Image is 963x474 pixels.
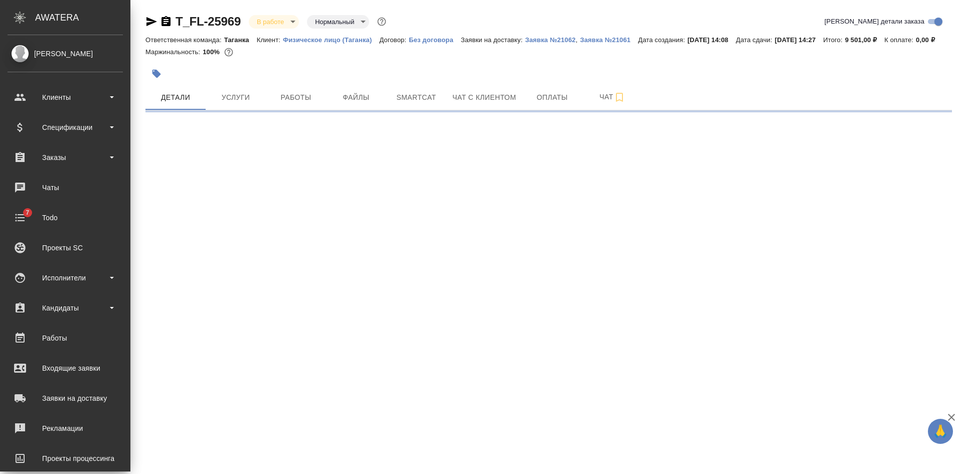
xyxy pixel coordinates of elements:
a: Входящие заявки [3,356,128,381]
svg: Подписаться [613,91,625,103]
span: Оплаты [528,91,576,104]
span: Чат [588,91,636,103]
p: Физическое лицо (Таганка) [283,36,380,44]
span: Работы [272,91,320,104]
button: Добавить тэг [145,63,168,85]
a: Заявки на доставку [3,386,128,411]
a: Работы [3,326,128,351]
p: Клиент: [257,36,283,44]
span: Файлы [332,91,380,104]
a: Без договора [409,35,461,44]
a: Рекламации [3,416,128,441]
div: Todo [8,210,123,225]
span: Услуги [212,91,260,104]
p: 100% [203,48,222,56]
div: AWATERA [35,8,130,28]
p: Заявка №21062 [525,36,576,44]
span: Детали [151,91,200,104]
p: [DATE] 14:08 [688,36,736,44]
p: 9 501,00 ₽ [845,36,885,44]
button: 🙏 [928,419,953,444]
span: [PERSON_NAME] детали заказа [825,17,924,27]
p: К оплате: [884,36,916,44]
div: Кандидаты [8,300,123,315]
p: Дата создания: [638,36,687,44]
button: Нормальный [312,18,357,26]
p: Договор: [379,36,409,44]
a: Физическое лицо (Таганка) [283,35,380,44]
p: Без договора [409,36,461,44]
div: Работы [8,331,123,346]
p: Ответственная команда: [145,36,224,44]
a: Проекты SC [3,235,128,260]
a: T_FL-25969 [176,15,241,28]
div: Входящие заявки [8,361,123,376]
button: Скопировать ссылку [160,16,172,28]
button: Заявка №21061 [580,35,638,45]
div: Чаты [8,180,123,195]
div: Клиенты [8,90,123,105]
span: 7 [20,208,35,218]
span: Smartcat [392,91,440,104]
div: Исполнители [8,270,123,285]
div: Спецификации [8,120,123,135]
p: [DATE] 14:27 [775,36,824,44]
p: Таганка [224,36,257,44]
a: 7Todo [3,205,128,230]
a: Чаты [3,175,128,200]
div: Заявки на доставку [8,391,123,406]
button: Заявка №21062 [525,35,576,45]
p: Дата сдачи: [736,36,774,44]
div: Рекламации [8,421,123,436]
div: [PERSON_NAME] [8,48,123,59]
div: В работе [307,15,369,29]
div: Проекты SC [8,240,123,255]
p: Итого: [823,36,845,44]
a: Проекты процессинга [3,446,128,471]
div: Заказы [8,150,123,165]
button: Скопировать ссылку для ЯМессенджера [145,16,157,28]
p: 0,00 ₽ [916,36,942,44]
span: 🙏 [932,421,949,442]
button: В работе [254,18,287,26]
div: Проекты процессинга [8,451,123,466]
p: , [576,36,580,44]
p: Заявки на доставку: [461,36,525,44]
button: Доп статусы указывают на важность/срочность заказа [375,15,388,28]
span: Чат с клиентом [452,91,516,104]
div: В работе [249,15,299,29]
p: Маржинальность: [145,48,203,56]
p: Заявка №21061 [580,36,638,44]
button: 0.00 RUB; [222,46,235,59]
